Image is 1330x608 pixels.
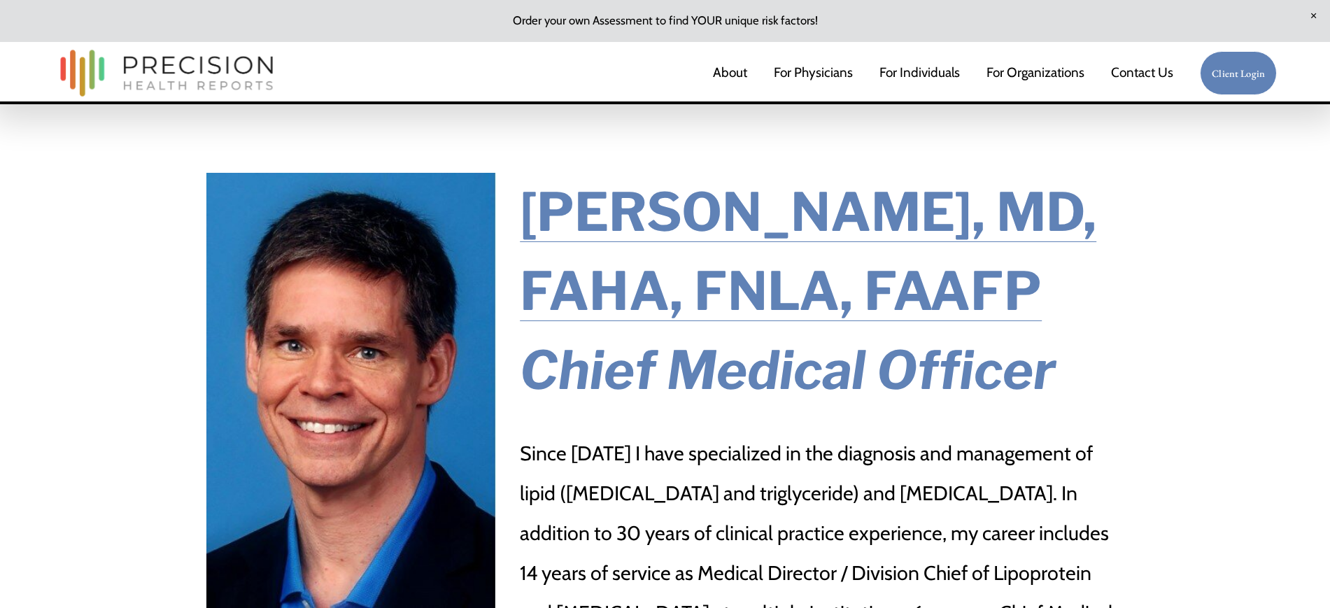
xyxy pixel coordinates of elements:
a: About [713,59,747,88]
a: Client Login [1200,51,1277,95]
a: [PERSON_NAME], MD, FAHA, FNLA, FAAFP [520,180,1096,323]
a: Contact Us [1111,59,1173,88]
span: For Organizations [986,59,1084,86]
iframe: Chat Widget [1260,541,1330,608]
a: For Individuals [879,59,960,88]
img: Precision Health Reports [53,43,280,103]
em: Chief Medical Officer [520,338,1056,402]
a: folder dropdown [986,59,1084,88]
a: For Physicians [774,59,853,88]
